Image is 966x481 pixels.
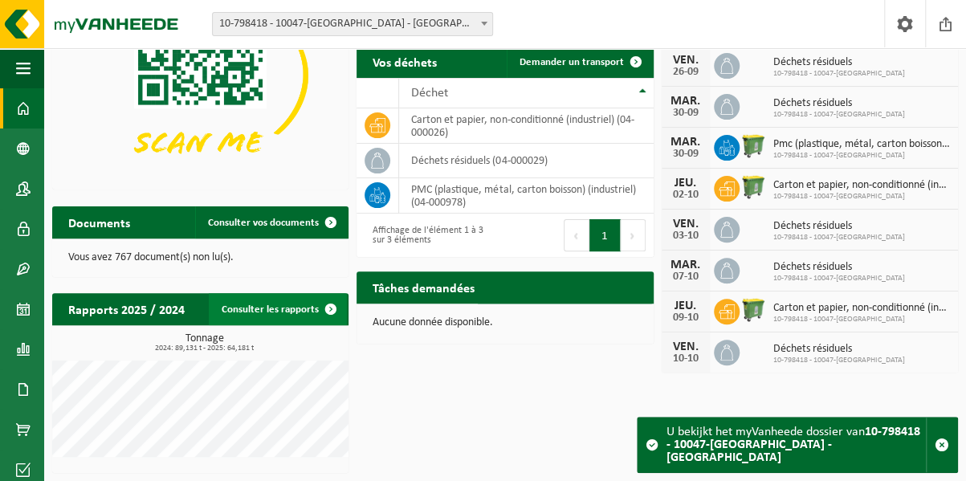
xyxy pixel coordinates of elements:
div: 30-09 [670,149,702,160]
span: Carton et papier, non-conditionné (industriel) [773,302,950,315]
td: carton et papier, non-conditionné (industriel) (04-000026) [399,108,653,144]
div: 10-10 [670,353,702,365]
span: 2024: 89,131 t - 2025: 64,181 t [60,344,348,353]
h3: Tonnage [60,333,348,353]
div: U bekijkt het myVanheede dossier van [666,418,926,472]
span: 10-798418 - 10047-PARC PALACE - UCCLE [212,12,493,36]
div: MAR. [670,95,702,108]
span: 10-798418 - 10047-[GEOGRAPHIC_DATA] [773,315,950,324]
span: Déchets résiduels [773,220,905,233]
span: Déchets résiduels [773,56,905,69]
span: 10-798418 - 10047-[GEOGRAPHIC_DATA] [773,110,905,120]
div: 02-10 [670,190,702,201]
p: Aucune donnée disponible. [373,317,637,328]
div: VEN. [670,54,702,67]
a: Consulter les rapports [209,293,347,325]
span: Demander un transport [520,57,624,67]
a: Consulter vos documents [195,206,347,238]
div: Affichage de l'élément 1 à 3 sur 3 éléments [365,218,497,253]
span: 10-798418 - 10047-PARC PALACE - UCCLE [213,13,492,35]
div: 03-10 [670,230,702,242]
a: Demander un transport [507,46,652,78]
div: 09-10 [670,312,702,324]
span: Carton et papier, non-conditionné (industriel) [773,179,950,192]
span: Déchets résiduels [773,97,905,110]
p: Vous avez 767 document(s) non lu(s). [68,252,332,263]
button: Next [621,219,646,251]
h2: Tâches demandées [357,271,491,303]
span: Consulter vos documents [208,218,319,228]
span: 10-798418 - 10047-[GEOGRAPHIC_DATA] [773,233,905,243]
span: 10-798418 - 10047-[GEOGRAPHIC_DATA] [773,192,950,202]
div: JEU. [670,300,702,312]
img: WB-0770-HPE-GN-51 [740,173,767,201]
h2: Vos déchets [357,46,453,77]
div: 07-10 [670,271,702,283]
h2: Rapports 2025 / 2024 [52,293,201,324]
div: JEU. [670,177,702,190]
div: 26-09 [670,67,702,78]
td: PMC (plastique, métal, carton boisson) (industriel) (04-000978) [399,178,653,214]
span: Pmc (plastique, métal, carton boisson) (industriel) [773,138,950,151]
span: Déchets résiduels [773,261,905,274]
h2: Documents [52,206,146,238]
button: Previous [564,219,589,251]
span: Déchets résiduels [773,343,905,356]
button: 1 [589,219,621,251]
span: 10-798418 - 10047-[GEOGRAPHIC_DATA] [773,274,905,283]
strong: 10-798418 - 10047-[GEOGRAPHIC_DATA] - [GEOGRAPHIC_DATA] [666,426,920,464]
td: déchets résiduels (04-000029) [399,144,653,178]
div: 30-09 [670,108,702,119]
img: WB-0770-HPE-GN-51 [740,296,767,324]
div: MAR. [670,259,702,271]
span: 10-798418 - 10047-[GEOGRAPHIC_DATA] [773,151,950,161]
div: VEN. [670,340,702,353]
div: VEN. [670,218,702,230]
span: Déchet [411,87,448,100]
span: 10-798418 - 10047-[GEOGRAPHIC_DATA] [773,69,905,79]
img: WB-0770-HPE-GN-51 [740,132,767,160]
span: 10-798418 - 10047-[GEOGRAPHIC_DATA] [773,356,905,365]
div: MAR. [670,136,702,149]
